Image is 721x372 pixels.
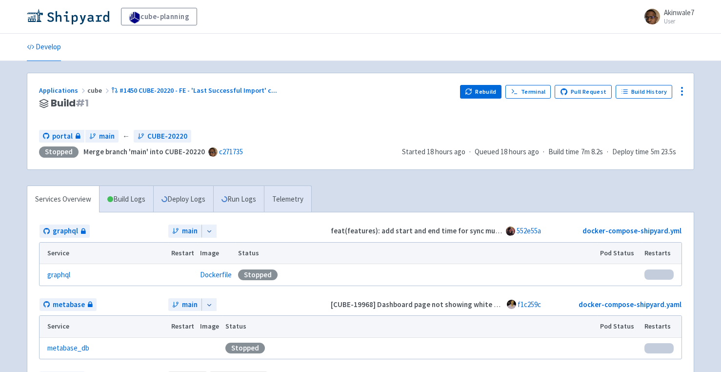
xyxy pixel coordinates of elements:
small: User [664,18,694,24]
span: graphql [53,226,78,237]
a: Telemetry [264,186,311,213]
a: main [85,130,119,143]
strong: Merge branch 'main' into CUBE-20220 [83,147,205,156]
span: Build time [548,146,579,158]
span: ← [122,131,130,142]
img: Shipyard logo [27,9,109,24]
a: Terminal [505,85,551,99]
a: Applications [39,86,87,95]
span: portal [52,131,73,142]
div: · · · [402,146,682,158]
a: Akinwale7 User [639,9,694,24]
div: Stopped [238,269,278,280]
span: Akinwale7 [664,8,694,17]
a: Build Logs [100,186,153,213]
th: Restarts [641,243,681,264]
th: Restart [168,243,197,264]
span: 7m 8.2s [581,146,603,158]
th: Image [197,243,235,264]
time: 18 hours ago [501,147,539,156]
span: main [182,299,198,310]
th: Status [235,243,597,264]
th: Restart [168,316,197,337]
a: main [168,298,201,311]
time: 18 hours ago [427,147,465,156]
span: 5m 23.5s [651,146,676,158]
span: metabase [53,299,85,310]
span: #1450 CUBE-20220 - FE - 'Last Successful Import' c ... [120,86,277,95]
span: Deploy time [612,146,649,158]
a: docker-compose-shipyard.yml [582,226,681,235]
a: #1450 CUBE-20220 - FE - 'Last Successful Import' c... [111,86,279,95]
a: cube-planning [121,8,197,25]
th: Service [40,316,168,337]
a: portal [39,130,84,143]
a: CUBE-20220 [134,130,191,143]
button: Rebuild [460,85,502,99]
strong: feat(features): add start and end time for sync mutation (#352) [331,226,539,235]
div: Stopped [225,343,265,353]
a: Deploy Logs [153,186,213,213]
span: # 1 [76,96,89,110]
a: Pull Request [555,85,612,99]
strong: [CUBE-19968] Dashboard page not showing white background (#83) [331,300,551,309]
span: Build [51,98,89,109]
span: main [182,226,198,237]
th: Image [197,316,222,337]
th: Restarts [641,316,681,337]
a: c271735 [219,147,243,156]
span: Started [402,147,465,156]
span: cube [87,86,111,95]
a: metabase [40,298,97,311]
a: graphql [40,225,90,238]
th: Status [222,316,597,337]
span: CUBE-20220 [147,131,187,142]
a: 552e55a [517,226,541,235]
a: main [168,225,201,238]
a: Develop [27,34,61,61]
div: Stopped [39,146,79,158]
a: Build History [616,85,672,99]
th: Service [40,243,168,264]
th: Pod Status [597,243,641,264]
a: docker-compose-shipyard.yaml [579,300,681,309]
a: Services Overview [27,186,99,213]
span: Queued [475,147,539,156]
span: main [99,131,115,142]
a: metabase_db [47,343,89,354]
a: Run Logs [213,186,264,213]
th: Pod Status [597,316,641,337]
a: Dockerfile [200,270,232,279]
a: f1c259c [518,300,541,309]
a: graphql [47,269,70,281]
